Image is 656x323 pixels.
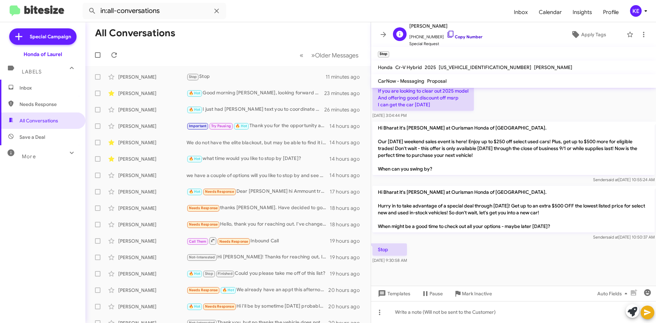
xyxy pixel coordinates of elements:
div: [PERSON_NAME] [118,270,187,277]
div: thanks [PERSON_NAME]. Have decided to go a different direction [187,204,330,212]
p: Stop [372,243,407,256]
span: Needs Response [189,222,218,227]
div: Hello, thank you for reaching out. I've changed my mind. Thank you. [187,220,330,228]
span: Inbox [19,84,78,91]
div: Hi i'll be by sometime [DATE] probably soon [187,302,328,310]
span: [DATE] 9:30:58 AM [372,258,407,263]
span: » [311,51,315,59]
div: 14 hours ago [329,139,365,146]
div: we have a couple of options will you like to stop by and see what we can do [187,172,329,179]
span: More [22,153,36,160]
span: Special Campaign [30,33,71,40]
div: We already have an appt this afternoon. [187,286,328,294]
div: 20 hours ago [328,287,365,294]
span: Special Request [409,40,482,47]
button: Templates [371,287,416,300]
div: [PERSON_NAME] [118,139,187,146]
span: 2025 [425,64,436,70]
div: 11 minutes ago [326,73,365,80]
span: 🔥 Hot [189,304,201,309]
span: CarNow - Messaging [378,78,424,84]
span: Not-Interested [189,255,215,259]
button: Pause [416,287,448,300]
span: All Conversations [19,117,58,124]
span: [DATE] 3:04:44 PM [372,113,407,118]
span: Inbox [508,2,533,22]
span: said at [606,177,618,182]
div: [PERSON_NAME] [118,254,187,261]
p: If you are looking to clear out 2025 model And offering good discount off msrp I can get the car ... [372,85,474,111]
div: 19 hours ago [330,254,365,261]
div: [PERSON_NAME] [118,172,187,179]
span: 🔥 Hot [189,107,201,112]
button: KE [624,5,648,17]
span: 🔥 Hot [189,91,201,95]
button: Next [307,48,363,62]
span: 🔥 Hot [189,157,201,161]
div: [PERSON_NAME] [118,221,187,228]
div: [PERSON_NAME] [118,287,187,294]
span: 🔥 Hot [235,124,247,128]
span: Try Pausing [211,124,231,128]
span: Apply Tags [581,28,606,41]
span: 🔥 Hot [222,288,234,292]
div: [PERSON_NAME] [118,303,187,310]
span: Proposal [427,78,447,84]
span: Needs Response [189,288,218,292]
a: Calendar [533,2,567,22]
span: [PERSON_NAME] [409,22,482,30]
span: Needs Response [19,101,78,108]
div: what time would you like to stop by [DATE]? [187,155,329,163]
p: Hi Bharat it's [PERSON_NAME] at Ourisman Honda of [GEOGRAPHIC_DATA]. Hurry in to take advantage o... [372,186,655,232]
a: Special Campaign [9,28,77,45]
div: [PERSON_NAME] [118,123,187,130]
span: « [300,51,303,59]
span: [US_VEHICLE_IDENTIFICATION_NUMBER] [439,64,531,70]
span: Mark Inactive [462,287,492,300]
span: Needs Response [219,239,248,244]
div: 18 hours ago [330,221,365,228]
div: Hi [PERSON_NAME]! Thanks for reaching out, I already bought the car! Thank you [187,253,330,261]
div: Inbound Call [187,237,330,245]
span: Sender [DATE] 10:55:24 AM [593,177,655,182]
span: said at [606,234,618,240]
div: Stop [187,73,326,81]
span: 🔥 Hot [189,189,201,194]
span: Needs Response [189,206,218,210]
div: I just had [PERSON_NAME] text you to coordinate a good time. Please let her know your availabilit... [187,106,324,113]
div: 14 hours ago [329,172,365,179]
div: 14 hours ago [329,156,365,162]
button: Apply Tags [553,28,623,41]
button: Previous [296,48,307,62]
small: Stop [378,51,389,57]
div: Good morning [PERSON_NAME], looking forward meeting you [DATE] for see the Honda Civics. [187,89,324,97]
div: 20 hours ago [328,303,365,310]
input: Search [83,3,226,19]
span: Honda [378,64,393,70]
span: Stop [205,271,213,276]
h1: All Conversations [95,28,175,39]
div: 17 hours ago [330,188,365,195]
span: Important [189,124,207,128]
div: 23 minutes ago [324,90,365,97]
div: Dear [PERSON_NAME] hi Ammount trade on my car This is problem if my car is can trade by 38000 the... [187,188,330,196]
div: [PERSON_NAME] [118,156,187,162]
div: Could you please take me off of this list? [187,270,330,278]
span: Cr-V Hybrid [395,64,422,70]
span: 🔥 Hot [189,271,201,276]
div: Honda of Laurel [24,51,62,58]
span: Older Messages [315,52,358,59]
div: [PERSON_NAME] [118,73,187,80]
div: 19 hours ago [330,270,365,277]
span: Finished [218,271,233,276]
a: Copy Number [447,34,482,39]
nav: Page navigation example [296,48,363,62]
p: Hi Bharat it's [PERSON_NAME] at Ourisman Honda of [GEOGRAPHIC_DATA]. Our [DATE] weekend sales eve... [372,122,655,175]
span: Templates [377,287,410,300]
div: Thank you for the opportunity and congratulations!!! [187,122,329,130]
div: [PERSON_NAME] [118,188,187,195]
span: Needs Response [205,304,234,309]
a: Insights [567,2,598,22]
span: Stop [189,75,197,79]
